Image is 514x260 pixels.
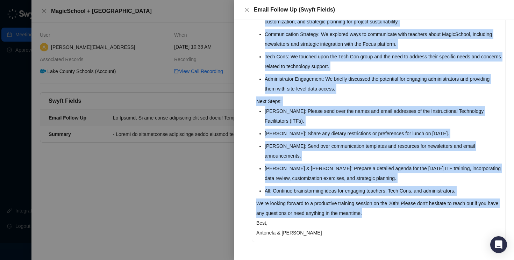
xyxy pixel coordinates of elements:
[265,164,501,183] li: [PERSON_NAME] & [PERSON_NAME]: Prepare a detailed agenda for the [DATE] ITF training, incorporati...
[256,228,501,238] p: Antonela & [PERSON_NAME]
[265,74,501,94] li: Administrator Engagement: We briefly discussed the potential for engaging administrators and prov...
[265,129,501,138] li: [PERSON_NAME]: Share any dietary restrictions or preferences for lunch on [DATE].
[265,52,501,71] li: Tech Cons: We touched upon the Tech Con group and the need to address their specific needs and co...
[265,186,501,196] li: All: Continue brainstorming ideas for engaging teachers, Tech Cons, and administrators.
[256,96,501,106] p: Next Steps:
[265,29,501,49] li: Communication Strategy: We explored ways to communicate with teachers about MagicSchool, includin...
[256,198,501,218] p: We're looking forward to a productive training session on the 20th! Please don't hesitate to reac...
[243,6,251,14] button: Close
[256,218,501,228] p: Best,
[265,141,501,161] li: [PERSON_NAME]: Send over communication templates and resources for newsletters and email announce...
[254,6,506,14] div: Email Follow Up (Swyft Fields)
[244,7,250,13] span: close
[490,236,507,253] div: Open Intercom Messenger
[265,106,501,126] li: [PERSON_NAME]: Please send over the names and email addresses of the Instructional Technology Fac...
